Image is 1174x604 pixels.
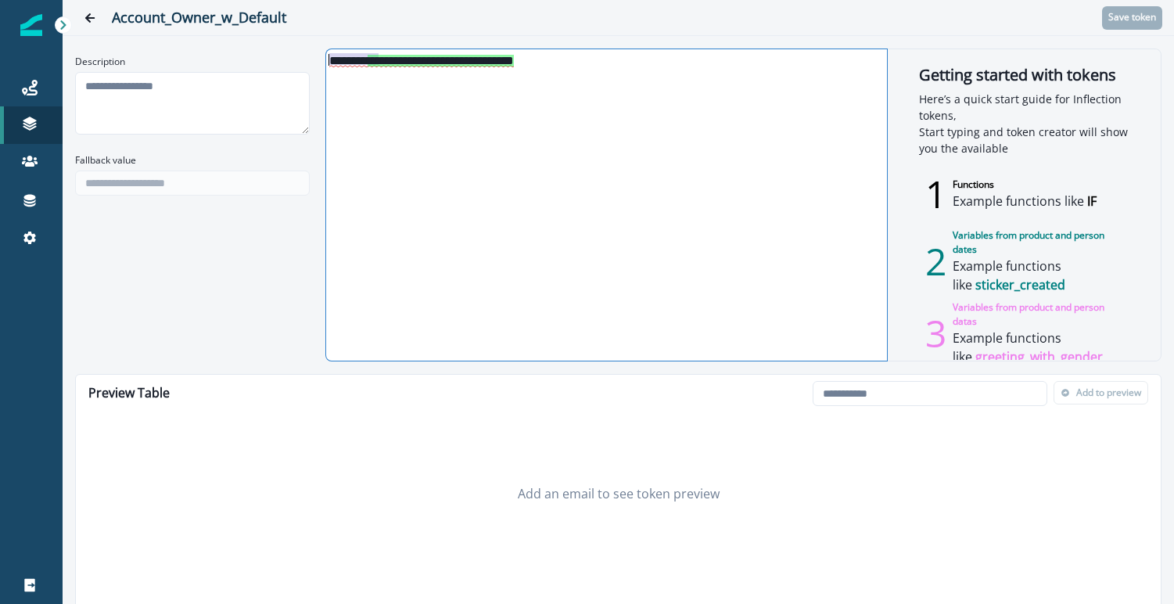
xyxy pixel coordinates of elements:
span: greeting_with_gender [975,348,1103,365]
button: Save token [1102,6,1162,30]
p: 2 [919,233,953,289]
p: Save token [1108,12,1156,23]
button: Go back [74,2,106,34]
p: Variables from product and person dates [953,228,1129,257]
span: sticker_created [975,276,1065,293]
h2: Preview Table [82,379,176,407]
p: Here’s a quick start guide for Inflection tokens, Start typing and token creator will show you th... [919,91,1129,156]
p: Example functions like [953,329,1129,366]
span: IF [1087,192,1097,210]
p: Example functions like [953,257,1129,294]
p: Example functions like [953,192,1097,210]
p: Fallback value [75,153,136,167]
p: Variables from product and person datas [953,300,1129,329]
img: Inflection [20,14,42,36]
h2: Account_Owner_w_Default [112,9,1071,27]
p: Functions [953,178,1097,192]
p: 3 [919,305,953,361]
p: Add an email to see token preview [518,484,720,503]
p: Add to preview [1076,387,1141,398]
h2: Getting started with tokens [919,66,1129,84]
button: Add to preview [1054,381,1148,404]
p: Description [75,55,125,69]
p: 1 [919,166,953,222]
